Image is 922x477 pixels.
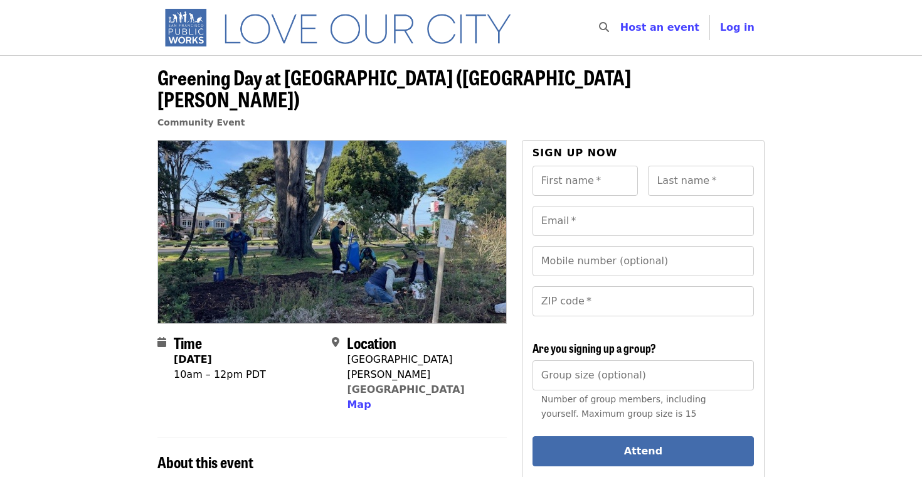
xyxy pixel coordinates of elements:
[332,336,339,348] i: map-marker-alt icon
[157,62,631,114] span: Greening Day at [GEOGRAPHIC_DATA] ([GEOGRAPHIC_DATA][PERSON_NAME])
[533,286,754,316] input: ZIP code
[533,166,639,196] input: First name
[541,394,706,419] span: Number of group members, including yourself. Maximum group size is 15
[533,246,754,276] input: Mobile number (optional)
[533,436,754,466] button: Attend
[533,340,656,356] span: Are you signing up a group?
[648,166,754,196] input: Last name
[174,353,212,365] strong: [DATE]
[617,13,627,43] input: Search
[157,8,529,48] img: SF Public Works - Home
[158,141,506,323] img: Greening Day at Sunset Blvd Gardens (37th Ave and Santiago) organized by SF Public Works
[347,331,396,353] span: Location
[720,21,755,33] span: Log in
[157,451,253,473] span: About this event
[710,15,765,40] button: Log in
[347,397,371,412] button: Map
[347,352,496,382] div: [GEOGRAPHIC_DATA][PERSON_NAME]
[157,117,245,127] a: Community Event
[174,367,266,382] div: 10am – 12pm PDT
[157,336,166,348] i: calendar icon
[599,21,609,33] i: search icon
[174,331,202,353] span: Time
[533,360,754,390] input: [object Object]
[533,206,754,236] input: Email
[347,383,464,395] a: [GEOGRAPHIC_DATA]
[347,399,371,410] span: Map
[620,21,699,33] a: Host an event
[533,147,618,159] span: Sign up now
